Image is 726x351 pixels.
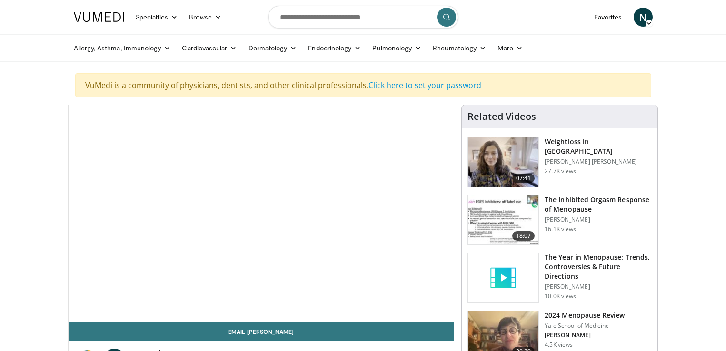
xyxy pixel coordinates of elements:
[545,167,576,175] p: 27.7K views
[130,8,184,27] a: Specialties
[69,322,454,341] a: Email [PERSON_NAME]
[467,253,652,303] a: The Year in Menopause: Trends, Controversies & Future Directions [PERSON_NAME] 10.0K views
[468,195,538,245] img: 283c0f17-5e2d-42ba-a87c-168d447cdba4.150x105_q85_crop-smart_upscale.jpg
[368,80,481,90] a: Click here to set your password
[467,195,652,245] a: 18:07 The Inhibited Orgasm Response of Menopause [PERSON_NAME] 16.1K views
[467,111,536,122] h4: Related Videos
[427,39,492,58] a: Rheumatology
[545,331,625,339] p: [PERSON_NAME]
[545,311,625,320] h3: 2024 Menopause Review
[545,216,652,224] p: [PERSON_NAME]
[176,39,242,58] a: Cardiovascular
[268,6,458,29] input: Search topics, interventions
[545,253,652,281] h3: The Year in Menopause: Trends, Controversies & Future Directions
[367,39,427,58] a: Pulmonology
[75,73,651,97] div: VuMedi is a community of physicians, dentists, and other clinical professionals.
[69,105,454,322] video-js: Video Player
[512,174,535,183] span: 07:41
[243,39,303,58] a: Dermatology
[468,253,538,302] img: video_placeholder_short.svg
[545,195,652,214] h3: The Inhibited Orgasm Response of Menopause
[468,137,538,187] img: 9983fed1-7565-45be-8934-aef1103ce6e2.150x105_q85_crop-smart_upscale.jpg
[74,12,124,22] img: VuMedi Logo
[545,137,652,156] h3: Weightloss in [GEOGRAPHIC_DATA]
[545,158,652,166] p: [PERSON_NAME] [PERSON_NAME]
[68,39,177,58] a: Allergy, Asthma, Immunology
[302,39,367,58] a: Endocrinology
[545,283,652,291] p: [PERSON_NAME]
[545,341,573,349] p: 4.5K views
[467,137,652,187] a: 07:41 Weightloss in [GEOGRAPHIC_DATA] [PERSON_NAME] [PERSON_NAME] 27.7K views
[545,225,576,233] p: 16.1K views
[183,8,227,27] a: Browse
[512,231,535,241] span: 18:07
[634,8,653,27] a: N
[492,39,528,58] a: More
[588,8,628,27] a: Favorites
[545,292,576,300] p: 10.0K views
[545,322,625,330] p: Yale School of Medicine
